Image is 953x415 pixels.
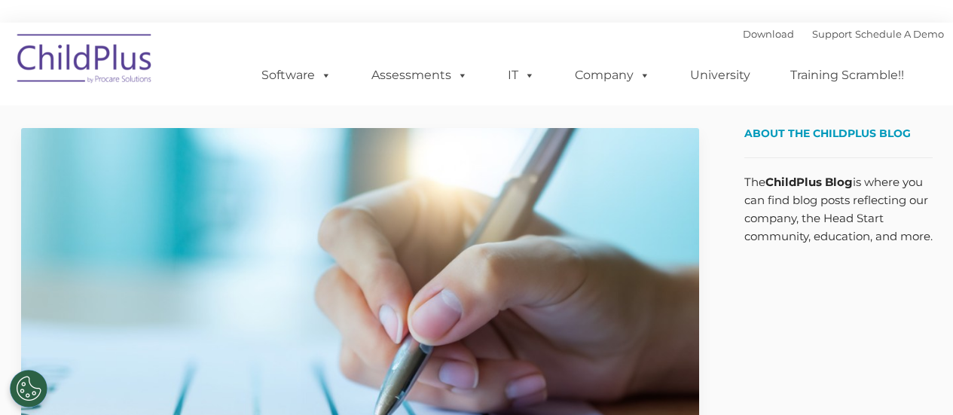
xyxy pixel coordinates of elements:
a: Software [246,60,347,90]
a: Schedule A Demo [855,28,944,40]
p: The is where you can find blog posts reflecting our company, the Head Start community, education,... [744,173,933,246]
a: University [675,60,765,90]
a: Training Scramble!! [775,60,919,90]
a: Company [560,60,665,90]
strong: ChildPlus Blog [765,175,853,189]
a: Download [743,28,794,40]
img: ChildPlus by Procare Solutions [10,23,160,99]
a: Assessments [356,60,483,90]
a: IT [493,60,550,90]
font: | [743,28,944,40]
a: Support [812,28,852,40]
button: Cookies Settings [10,370,47,407]
span: About the ChildPlus Blog [744,127,911,140]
